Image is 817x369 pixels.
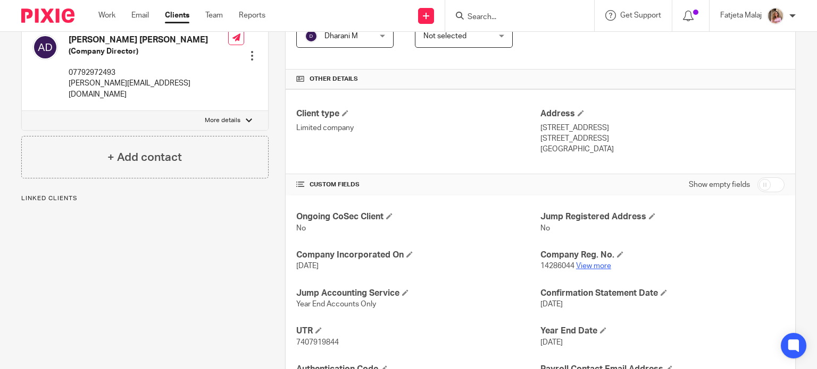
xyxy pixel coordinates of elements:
span: No [540,225,550,232]
span: Get Support [620,12,661,19]
h4: [PERSON_NAME] [PERSON_NAME] [69,35,228,46]
img: MicrosoftTeams-image%20(5).png [767,7,784,24]
h5: (Company Director) [69,46,228,57]
span: Year End Accounts Only [296,301,376,308]
a: Email [131,10,149,21]
span: Not selected [423,32,466,40]
span: [DATE] [540,339,563,346]
p: Fatjeta Malaj [720,10,762,21]
p: Limited company [296,123,540,133]
p: [PERSON_NAME][EMAIL_ADDRESS][DOMAIN_NAME] [69,78,228,100]
h4: + Add contact [107,149,182,166]
img: svg%3E [305,30,318,42]
h4: Company Reg. No. [540,250,785,261]
p: [STREET_ADDRESS] [540,123,785,133]
h4: Year End Date [540,325,785,337]
span: [DATE] [540,301,563,308]
h4: Confirmation Statement Date [540,288,785,299]
input: Search [466,13,562,22]
span: [DATE] [296,262,319,270]
p: Linked clients [21,194,269,203]
label: Show empty fields [689,179,750,190]
span: 14286044 [540,262,574,270]
a: Team [205,10,223,21]
h4: Jump Registered Address [540,211,785,222]
span: Other details [310,75,358,83]
h4: UTR [296,325,540,337]
span: Dharani M [324,32,358,40]
h4: CUSTOM FIELDS [296,181,540,189]
p: More details [205,116,240,125]
p: [STREET_ADDRESS] [540,133,785,144]
p: 07792972493 [69,67,228,78]
p: [GEOGRAPHIC_DATA] [540,144,785,155]
img: Pixie [21,8,74,23]
a: Reports [239,10,265,21]
span: No [296,225,306,232]
h4: Ongoing CoSec Client [296,211,540,222]
img: svg%3E [32,35,58,60]
h4: Company Incorporated On [296,250,540,261]
a: View more [576,262,611,270]
h4: Jump Accounting Service [296,288,540,299]
h4: Client type [296,108,540,119]
a: Clients [165,10,189,21]
h4: Address [540,108,785,119]
a: Work [98,10,115,21]
span: 7407919844 [296,339,339,346]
